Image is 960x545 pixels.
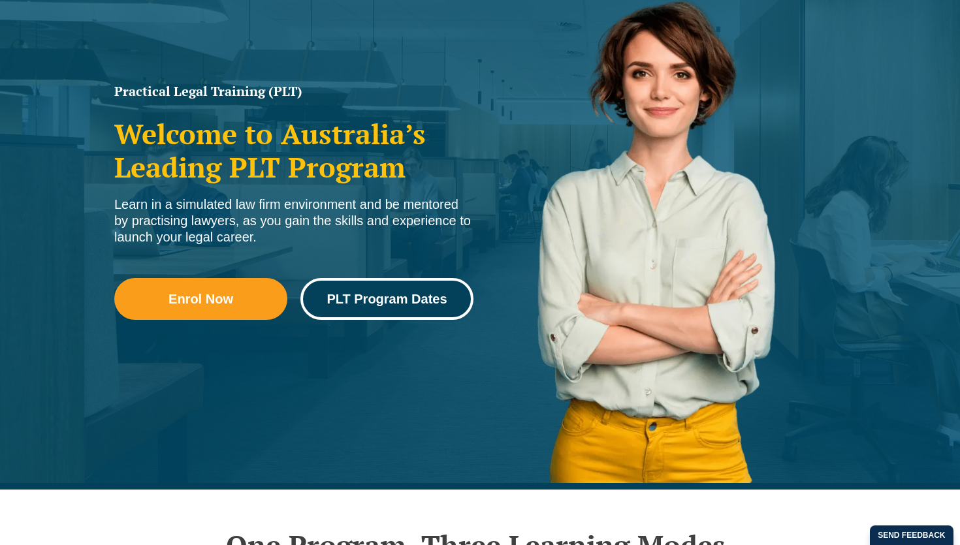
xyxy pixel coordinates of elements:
a: Enrol Now [114,278,287,320]
span: PLT Program Dates [327,292,447,305]
h2: Welcome to Australia’s Leading PLT Program [114,117,473,183]
div: Learn in a simulated law firm environment and be mentored by practising lawyers, as you gain the ... [114,196,473,245]
h1: Practical Legal Training (PLT) [114,85,473,98]
a: PLT Program Dates [300,278,473,320]
span: Enrol Now [168,292,233,305]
